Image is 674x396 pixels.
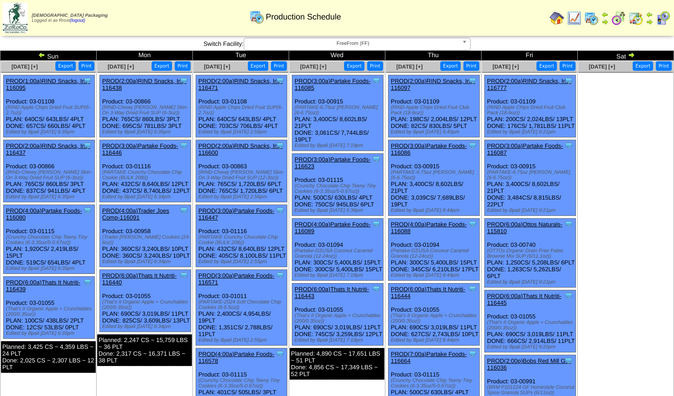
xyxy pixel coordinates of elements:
img: Tooltip [564,220,573,229]
img: calendarprod.gif [584,11,599,25]
td: Sun [0,51,97,61]
div: Edited by Bpali [DATE] 7:18pm [295,273,383,278]
div: Product: 03-01055 PLAN: 690CS / 3,019LBS / 11PLT DONE: 825CS / 3,609LBS / 13PLT [100,270,191,332]
div: Edited by Bpali [DATE] 6:35pm [6,331,94,336]
img: calendarinout.gif [629,11,643,25]
div: Planned: 2,247 CS ~ 15,759 LBS ~ 36 PLT Done: 2,317 CS ~ 16,371 LBS ~ 38 PLT [97,334,192,366]
div: Edited by Bpali [DATE] 6:34pm [102,324,191,329]
div: Product: 03-01109 PLAN: 200CS / 2,024LBS / 13PLT DONE: 176CS / 1,781LBS / 11PLT [485,75,576,137]
button: Export [248,61,268,71]
img: arrowright.gif [646,18,653,25]
button: Export [633,61,653,71]
a: PROD(4:00a)Partake Foods-116088 [391,221,467,235]
button: Print [175,61,191,71]
div: (OTTOs Organic Grain Free Paleo Brownie Mix SUP (6/11.1oz)) [487,248,576,259]
a: PROD(3:00a)Partake Foods-116087 [487,142,563,156]
div: Product: 03-01055 PLAN: 690CS / 3,019LBS / 11PLT DONE: 745CS / 3,259LBS / 12PLT [292,284,384,346]
img: calendarcustomer.gif [656,11,670,25]
td: Fri [482,51,578,61]
div: (Crunchy Chocolate Chip Teeny Tiny Cookies (6-3.35oz/5-0.67oz)) [6,235,94,245]
div: Edited by Bpali [DATE] 2:55pm [198,337,287,343]
div: Edited by Bpali [DATE] 6:35pm [6,129,94,135]
a: PROD(4:00a)Partake Foods-116089 [295,221,371,235]
a: PROD(2:00a)RIND Snacks, Inc-116777 [487,78,571,91]
img: arrowright.gif [601,18,609,25]
img: Tooltip [372,284,381,293]
td: Sat [578,51,674,61]
div: (That's It Organic Apple + Crunchables (200/0.35oz)) [102,299,191,310]
div: Edited by Bpali [DATE] 6:35pm [6,194,94,200]
img: Tooltip [564,356,573,365]
span: [DATE] [+] [589,64,615,70]
a: PROD(6:00a)Ottos Naturals-115810 [487,221,562,235]
div: (Partake-GSUSA Coconut Caramel Granola (12-24oz)) [391,248,479,259]
div: Product: 03-01116 PLAN: 432CS / 8,640LBS / 12PLT DONE: 405CS / 8,100LBS / 11PLT [196,205,287,267]
a: PROD(3:00a)Partake Foods-116446 [102,142,178,156]
div: Product: 03-01055 PLAN: 690CS / 3,019LBS / 11PLT DONE: 666CS / 2,914LBS / 11PLT [485,290,576,352]
img: Tooltip [179,206,188,215]
a: PROD(6:00a)Thats It Nutriti-116439 [6,279,80,293]
a: (logout) [70,18,85,23]
div: Planned: 3,425 CS ~ 4,359 LBS ~ 24 PLT Done: 2,025 CS ~ 2,307 LBS ~ 12 PLT [1,341,96,373]
div: (PARTAKE-6.75oz [PERSON_NAME] (6-6.75oz)) [295,105,383,116]
img: Tooltip [564,291,573,300]
img: Tooltip [276,206,285,215]
img: calendarprod.gif [250,10,264,24]
div: Product: 03-01011 PLAN: 2,400CS / 4,954LBS / 19PLT DONE: 1,351CS / 2,788LBS / 11PLT [196,270,287,346]
div: Product: 03-01094 PLAN: 300CS / 5,400LBS / 15PLT DONE: 345CS / 6,210LBS / 17PLT [389,219,480,281]
img: Tooltip [83,206,92,215]
a: [DATE] [+] [492,64,519,70]
div: Product: 03-01094 PLAN: 300CS / 5,400LBS / 15PLT DONE: 300CS / 5,400LBS / 15PLT [292,219,384,281]
span: [DATE] [+] [396,64,423,70]
div: Product: 03-01108 PLAN: 640CS / 643LBS / 4PLT DONE: 703CS / 706LBS / 4PLT [196,75,287,137]
a: PROD(2:00a)RIND Snacks, Inc-116600 [198,142,283,156]
div: (PARTAKE-6.75oz [PERSON_NAME] (6-6.75oz)) [391,170,479,181]
td: Thu [385,51,482,61]
div: Edited by Bpali [DATE] 6:36pm [295,208,383,213]
img: Tooltip [564,76,573,85]
div: (That's It Organic Apple + Crunchables (200/0.35oz)) [6,306,94,317]
a: PROD(2:00a)RIND Snacks, Inc-116437 [6,142,90,156]
div: (RIND Apple Chips Dried Fruit SUP(6-2.7oz)) [6,105,94,116]
div: (PARTAKE-6.75oz [PERSON_NAME] (6-6.75oz)) [487,170,576,181]
img: zoroco-logo-small.webp [3,3,28,33]
button: Print [656,61,672,71]
div: Product: 03-00915 PLAN: 3,400CS / 8,602LBS / 21PLT DONE: 3,039CS / 7,689LBS / 19PLT [389,140,480,216]
img: arrowright.gif [628,51,635,59]
img: Tooltip [372,220,381,229]
button: Print [463,61,479,71]
a: PROD(4:00a)Partake Foods-116080 [6,207,82,221]
div: Edited by Bpali [DATE] 7:18pm [295,337,383,343]
a: PROD(2:00p)Bobs Red Mill GF-116036 [487,357,571,371]
img: Tooltip [276,76,285,85]
img: Tooltip [83,141,92,150]
a: [DATE] [+] [108,64,134,70]
a: PROD(4:00a)Partake Foods-116578 [198,351,275,364]
img: Tooltip [372,76,381,85]
img: Tooltip [83,76,92,85]
button: Print [271,61,287,71]
img: arrowleft.gif [38,51,45,59]
span: [DEMOGRAPHIC_DATA] Packaging [32,13,108,18]
td: Tue [193,51,289,61]
button: Export [152,61,172,71]
div: Product: 03-00866 PLAN: 765CS / 860LBS / 3PLT DONE: 695CS / 781LBS / 3PLT [100,75,191,137]
td: Wed [289,51,385,61]
img: Tooltip [468,76,477,85]
div: Edited by Bpali [DATE] 6:34pm [102,259,191,264]
img: Tooltip [83,278,92,287]
div: (PARTAKE Crunchy Chocolate Chip Cookie (BULK 20lb)) [198,235,287,245]
a: [DATE] [+] [204,64,230,70]
button: Print [367,61,383,71]
a: [DATE] [+] [300,64,326,70]
a: [DATE] [+] [11,64,38,70]
div: (BRM P101224 GF Homestyle Coconut Spice Granola SUPs (6/11oz)) [487,385,576,396]
button: Export [536,61,557,71]
img: Tooltip [276,349,285,358]
div: Edited by Bpali [DATE] 2:56pm [198,194,287,200]
div: (RIND-Chewy [PERSON_NAME] Skin-On 3-Way Dried Fruit SUP (12-3oz)) [198,170,287,181]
